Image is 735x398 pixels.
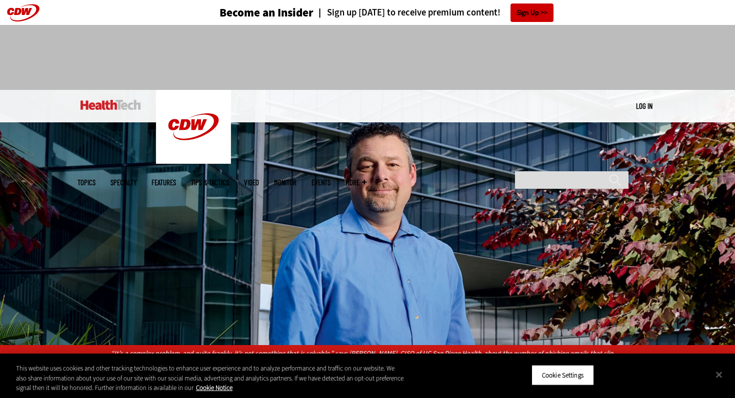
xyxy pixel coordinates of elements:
a: More information about your privacy [196,384,232,392]
img: Home [80,100,141,110]
p: “It’s a complex problem, and quite frankly, it’s not something that is solvable,” says [PERSON_NA... [111,348,624,370]
button: Close [708,364,730,386]
div: This website uses cookies and other tracking technologies to enhance user experience and to analy... [16,364,404,393]
div: User menu [636,101,652,111]
a: Sign up [DATE] to receive premium content! [313,8,500,17]
a: Events [311,179,330,186]
a: Sign Up [510,3,553,22]
span: Topics [77,179,95,186]
a: Tips & Tactics [191,179,229,186]
a: Log in [636,101,652,110]
iframe: advertisement [185,35,549,80]
span: More [345,179,366,186]
a: Features [151,179,176,186]
h3: Become an Insider [219,7,313,18]
a: CDW [156,156,231,166]
img: Home [156,90,231,164]
a: MonITor [274,179,296,186]
a: Video [244,179,259,186]
span: Specialty [110,179,136,186]
button: Cookie Settings [531,365,594,386]
a: Become an Insider [182,7,313,18]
